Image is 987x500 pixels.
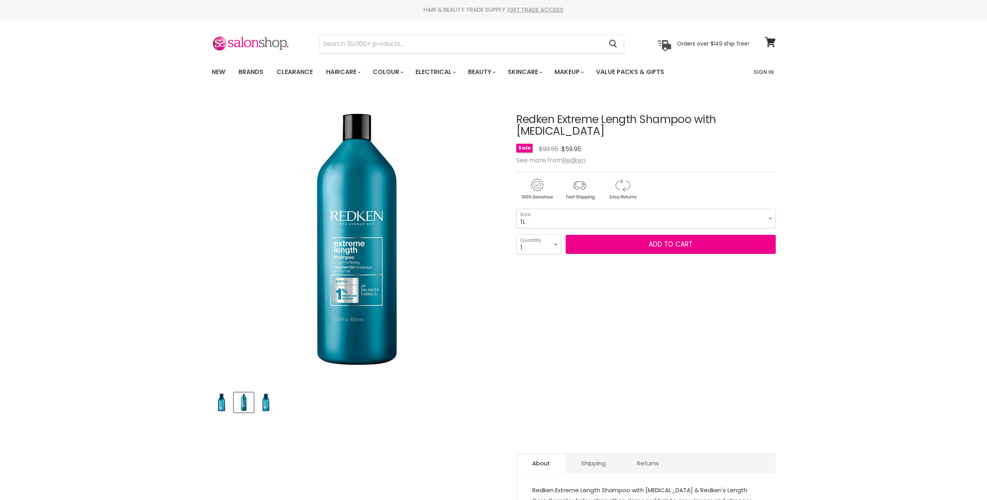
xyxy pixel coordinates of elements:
a: Skincare [502,64,547,80]
p: Orders over $149 ship free! [677,40,749,47]
a: Colour [367,64,408,80]
ul: Main menu [206,61,710,83]
img: Redken Extreme Length Shampoo with Biotin [221,103,493,376]
a: Redken [563,156,586,165]
a: Beauty [462,64,500,80]
a: Makeup [549,64,589,80]
span: Add to cart [649,239,692,249]
button: Add to cart [566,235,776,254]
a: Shipping [566,454,621,473]
a: About [517,454,566,473]
h1: Redken Extreme Length Shampoo with [MEDICAL_DATA] [516,114,776,138]
img: Redken Extreme Length Shampoo with Biotin [257,393,275,412]
img: returns.gif [602,177,643,201]
a: Haircare [320,64,365,80]
a: Returns [621,454,675,473]
a: GET TRADE ACCESS [509,5,563,14]
img: Redken Extreme Length Shampoo with Biotin [235,393,253,412]
a: New [206,64,231,80]
form: Product [319,35,624,53]
input: Search [319,35,603,53]
div: Product thumbnails [210,390,503,412]
span: Sale [516,144,533,153]
a: Sign In [749,64,778,80]
span: $59.95 [561,144,581,153]
a: Brands [233,64,269,80]
select: Quantity [516,234,561,254]
img: Redken Extreme Length Shampoo with Biotin [212,393,231,412]
button: Search [603,35,624,53]
span: See more from [516,156,586,165]
div: HAIR & BEAUTY TRADE SUPPLY | [202,6,785,14]
a: Clearance [271,64,319,80]
img: genuine.gif [516,177,557,201]
div: Redken Extreme Length Shampoo with Biotin image. Click or Scroll to Zoom. [212,94,502,385]
button: Redken Extreme Length Shampoo with Biotin [234,393,254,412]
nav: Main [202,61,785,83]
a: Value Packs & Gifts [590,64,670,80]
a: Electrical [410,64,461,80]
img: shipping.gif [559,177,600,201]
button: Redken Extreme Length Shampoo with Biotin [212,393,231,412]
span: $99.95 [539,144,558,153]
button: Redken Extreme Length Shampoo with Biotin [256,393,276,412]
